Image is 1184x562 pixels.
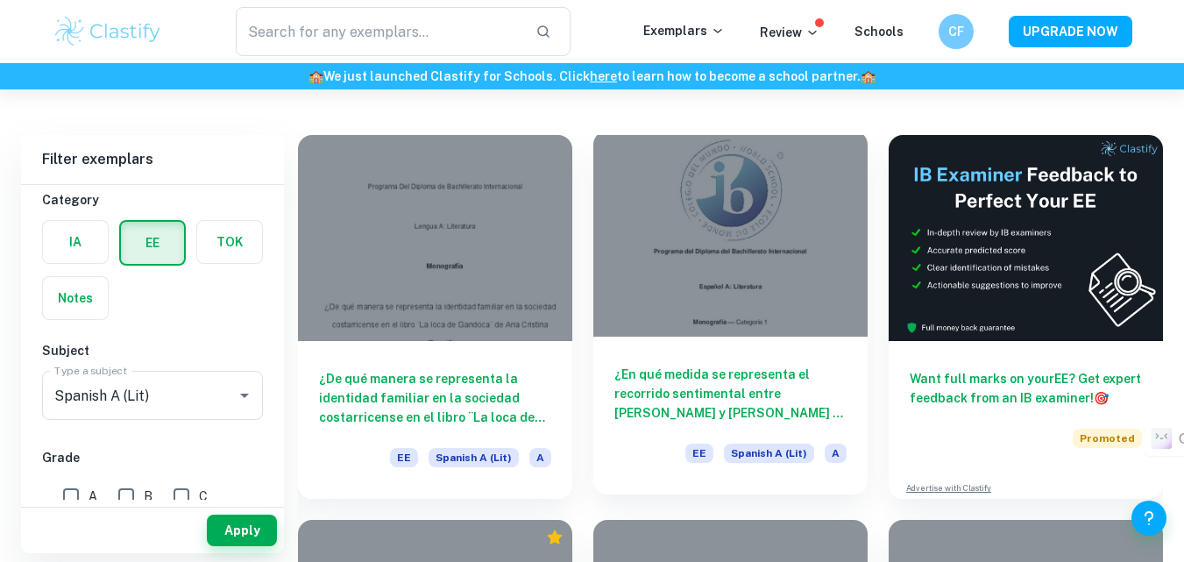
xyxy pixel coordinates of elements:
a: ¿En qué medida se representa el recorrido sentimental entre [PERSON_NAME] y [PERSON_NAME] a travé... [593,135,868,499]
button: UPGRADE NOW [1009,16,1132,47]
button: IA [43,221,108,263]
span: Promoted [1073,429,1142,448]
h6: Want full marks on your EE ? Get expert feedback from an IB examiner! [910,369,1142,408]
a: Want full marks on yourEE? Get expert feedback from an IB examiner!PromotedAdvertise with Clastify [889,135,1163,499]
a: ¿De qué manera se representa la identidad familiar en la sociedad costarricense en el libro ¨La l... [298,135,572,499]
h6: ¿De qué manera se representa la identidad familiar en la sociedad costarricense en el libro ¨La l... [319,369,551,427]
input: Search for any exemplars... [236,7,522,56]
button: CF [939,14,974,49]
span: B [144,487,152,506]
span: EE [390,448,418,467]
a: Schools [854,25,904,39]
h6: Category [42,190,263,210]
span: A [529,448,551,467]
div: Premium [546,529,564,546]
button: Open [232,383,257,408]
h6: Grade [42,448,263,467]
label: Type a subject [54,363,127,378]
a: here [590,69,617,83]
a: Advertise with Clastify [906,482,991,494]
button: TOK [197,221,262,263]
span: A [89,487,97,506]
p: Exemplars [643,21,725,40]
button: Help and Feedback [1131,501,1166,536]
h6: ¿En qué medida se representa el recorrido sentimental entre [PERSON_NAME] y [PERSON_NAME] a travé... [614,365,847,423]
span: EE [685,444,713,463]
img: Thumbnail [889,135,1163,341]
img: Clastify logo [53,14,164,49]
h6: Subject [42,341,263,360]
button: EE [121,222,184,264]
span: Spanish A (Lit) [429,448,519,467]
button: Notes [43,277,108,319]
span: 🏫 [308,69,323,83]
span: 🎯 [1094,391,1109,405]
span: A [825,444,847,463]
h6: We just launched Clastify for Schools. Click to learn how to become a school partner. [4,67,1180,86]
h6: CF [946,22,966,41]
button: Apply [207,515,277,546]
p: Review [760,23,819,42]
span: Spanish A (Lit) [724,444,814,463]
h6: Filter exemplars [21,135,284,184]
span: 🏫 [861,69,876,83]
span: C [199,487,208,506]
